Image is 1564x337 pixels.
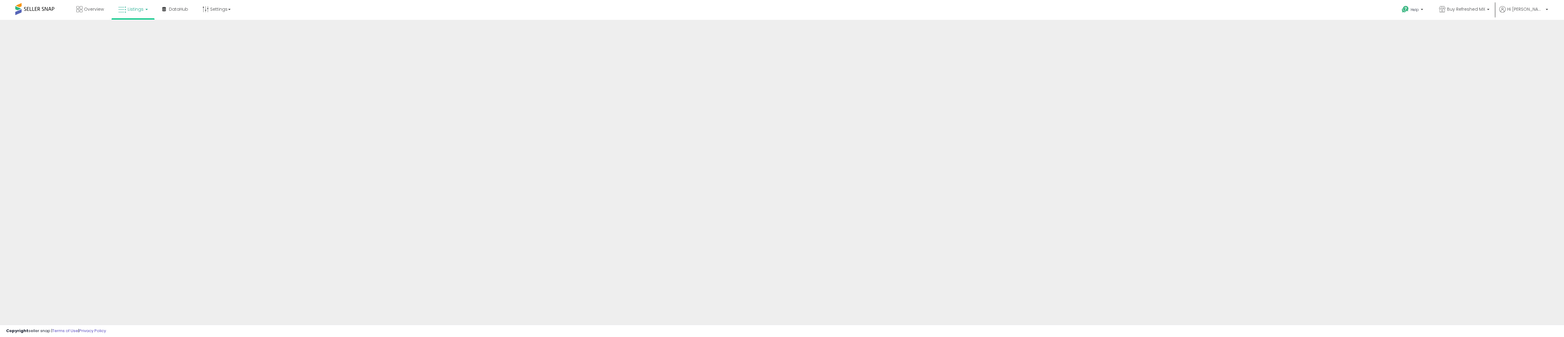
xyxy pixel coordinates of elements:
span: Hi [PERSON_NAME] [1507,6,1544,12]
span: Buy Refreshed MX [1447,6,1485,12]
span: Help [1411,7,1419,12]
a: Hi [PERSON_NAME] [1499,6,1548,20]
i: Get Help [1401,6,1409,13]
span: Listings [128,6,144,12]
a: Help [1397,1,1429,20]
span: DataHub [169,6,188,12]
span: Overview [84,6,104,12]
